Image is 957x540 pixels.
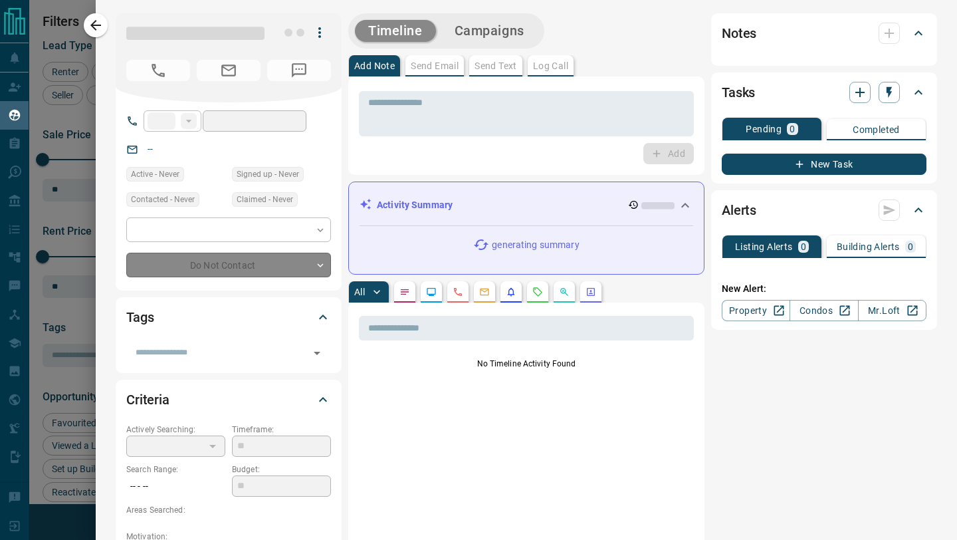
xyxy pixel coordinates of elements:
p: Listing Alerts [735,242,793,251]
svg: Requests [532,287,543,297]
span: Signed up - Never [237,168,299,181]
h2: Alerts [722,200,756,221]
p: All [354,287,365,297]
svg: Opportunities [559,287,570,297]
p: Pending [746,124,782,134]
p: Budget: [232,464,331,475]
svg: Lead Browsing Activity [426,287,437,297]
span: Contacted - Never [131,193,195,206]
button: Campaigns [441,20,538,42]
svg: Listing Alerts [506,287,516,297]
span: Claimed - Never [237,193,293,206]
p: -- - -- [126,475,225,497]
span: No Email [197,60,261,81]
p: Areas Searched: [126,504,331,516]
h2: Tags [126,307,154,328]
p: Building Alerts [837,242,900,251]
p: Timeframe: [232,424,331,436]
div: Notes [722,17,926,49]
p: Activity Summary [377,198,453,212]
div: Criteria [126,384,331,416]
svg: Calls [453,287,463,297]
p: New Alert: [722,282,926,296]
p: 0 [790,124,795,134]
h2: Criteria [126,389,169,410]
div: Tasks [722,76,926,108]
button: New Task [722,154,926,175]
a: Condos [790,300,858,321]
div: Activity Summary [360,193,693,217]
span: Active - Never [131,168,179,181]
div: Alerts [722,194,926,226]
a: Mr.Loft [858,300,926,321]
p: No Timeline Activity Found [359,358,694,370]
p: Completed [853,125,900,134]
div: Tags [126,301,331,333]
h2: Notes [722,23,756,44]
p: 0 [908,242,913,251]
button: Open [308,344,326,362]
svg: Emails [479,287,490,297]
a: -- [148,144,153,154]
p: generating summary [492,238,579,252]
span: No Number [267,60,331,81]
p: 0 [801,242,806,251]
p: Actively Searching: [126,424,225,436]
p: Add Note [354,61,395,70]
p: Search Range: [126,464,225,475]
span: No Number [126,60,190,81]
button: Timeline [355,20,436,42]
div: Do Not Contact [126,253,331,277]
svg: Notes [399,287,410,297]
a: Property [722,300,790,321]
svg: Agent Actions [585,287,596,297]
h2: Tasks [722,82,755,103]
